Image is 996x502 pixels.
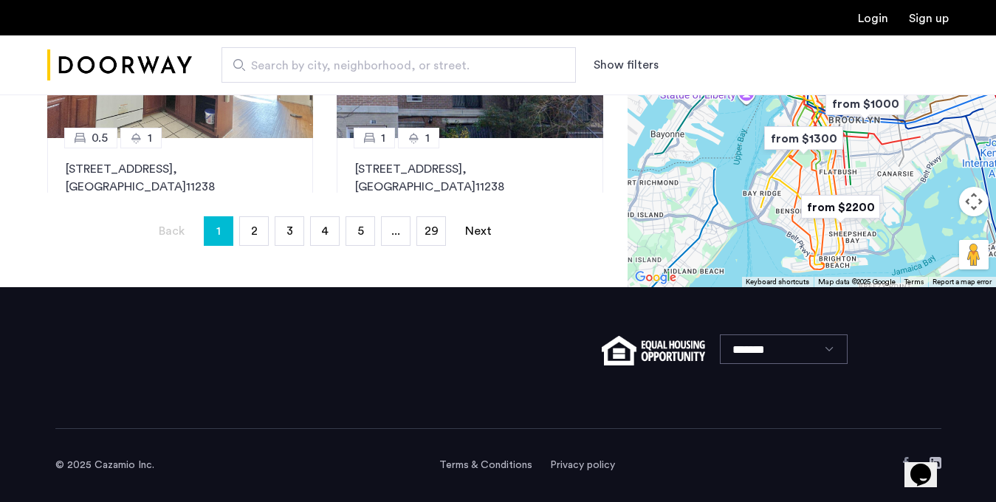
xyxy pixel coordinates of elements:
span: 1 [148,129,152,147]
span: Map data ©2025 Google [818,278,896,286]
span: 1 [425,129,430,147]
img: logo [47,38,192,93]
a: Terms and conditions [439,458,532,472]
span: 1 [381,129,385,147]
select: Language select [720,334,848,364]
span: 0.5 [92,129,108,147]
a: Login [858,13,888,24]
input: Apartment Search [221,47,576,83]
button: Drag Pegman onto the map to open Street View [959,240,989,269]
span: Search by city, neighborhood, or street. [251,57,535,75]
nav: Pagination [47,216,603,246]
span: © 2025 Cazamio Inc. [55,460,154,470]
iframe: chat widget [904,443,952,487]
a: 0.51[STREET_ADDRESS], [GEOGRAPHIC_DATA]11238No Fee [47,138,313,253]
span: ... [391,225,400,237]
div: from $2200 [795,190,886,224]
a: 11[STREET_ADDRESS], [GEOGRAPHIC_DATA]11238No Fee [337,138,602,253]
div: from $1000 [820,87,910,120]
span: Back [159,225,185,237]
a: Next [464,217,493,245]
a: Privacy policy [550,458,615,472]
button: Map camera controls [959,187,989,216]
img: Google [631,268,680,287]
button: Show or hide filters [594,56,659,74]
p: [STREET_ADDRESS] 11238 [355,160,584,196]
div: from $1300 [758,122,849,155]
a: Facebook [900,457,912,469]
span: 1 [216,219,221,243]
span: 2 [251,225,258,237]
a: Report a map error [933,277,992,287]
span: 29 [425,225,439,237]
img: equal-housing.png [602,336,704,365]
span: 4 [321,225,329,237]
button: Keyboard shortcuts [746,277,809,287]
span: 5 [357,225,364,237]
a: Registration [909,13,949,24]
span: 3 [286,225,293,237]
a: Cazamio Logo [47,38,192,93]
p: [STREET_ADDRESS] 11238 [66,160,295,196]
a: Open this area in Google Maps (opens a new window) [631,268,680,287]
a: Terms [904,277,924,287]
